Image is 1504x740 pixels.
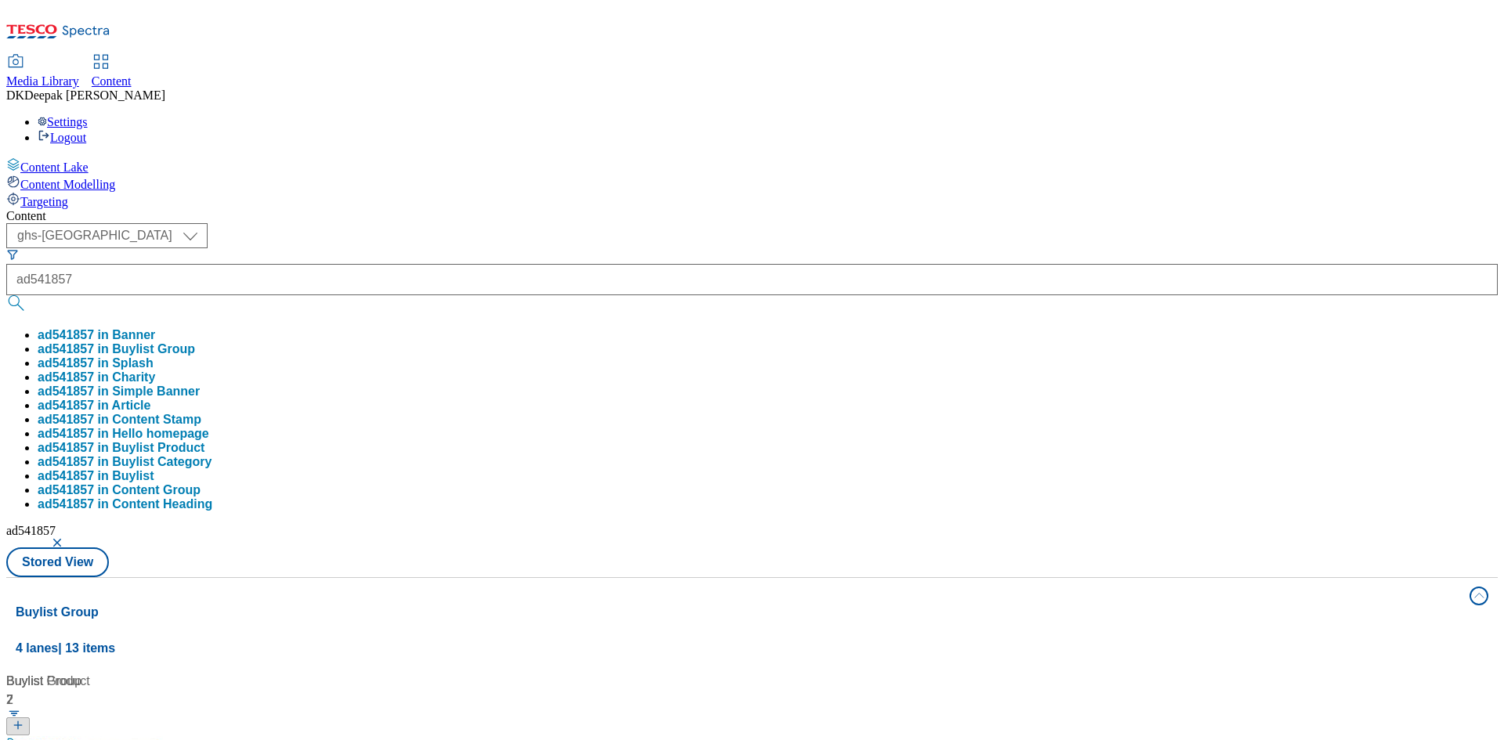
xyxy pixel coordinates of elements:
[112,413,201,426] span: Content Stamp
[20,195,68,208] span: Targeting
[38,399,150,413] button: ad541857 in Article
[92,74,132,88] span: Content
[6,56,79,88] a: Media Library
[38,483,201,497] button: ad541857 in Content Group
[112,342,195,356] span: Buylist Group
[6,209,1498,223] div: Content
[38,413,201,427] button: ad541857 in Content Stamp
[38,497,212,511] button: ad541857 in Content Heading
[38,131,86,144] a: Logout
[38,115,88,128] a: Settings
[92,56,132,88] a: Content
[16,641,115,655] span: 4 lanes | 13 items
[6,524,56,537] span: ad541857
[6,264,1498,295] input: Search
[112,469,154,482] span: Buylist
[24,88,165,102] span: Deepak [PERSON_NAME]
[38,427,209,441] button: ad541857 in Hello homepage
[20,178,115,191] span: Content Modelling
[38,427,209,441] div: ad541857 in
[6,192,1498,209] a: Targeting
[112,427,209,440] span: Hello homepage
[6,74,79,88] span: Media Library
[38,342,195,356] div: ad541857 in
[20,161,89,174] span: Content Lake
[6,157,1498,175] a: Content Lake
[38,469,154,483] div: ad541857 in
[38,370,155,384] button: ad541857 in Charity
[38,469,154,483] button: ad541857 in Buylist
[16,603,1460,622] h4: Buylist Group
[38,384,200,399] button: ad541857 in Simple Banner
[38,342,195,356] button: ad541857 in Buylist Group
[6,248,19,261] svg: Search Filters
[38,413,201,427] div: ad541857 in
[38,455,211,469] button: ad541857 in Buylist Category
[6,672,340,691] div: Buylist Group
[38,441,204,455] button: ad541857 in Buylist Product
[6,88,24,102] span: DK
[38,328,155,342] button: ad541857 in Banner
[6,175,1498,192] a: Content Modelling
[6,691,340,709] div: 2
[38,356,154,370] button: ad541857 in Splash
[6,578,1498,666] button: Buylist Group4 lanes| 13 items
[6,547,109,577] button: Stored View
